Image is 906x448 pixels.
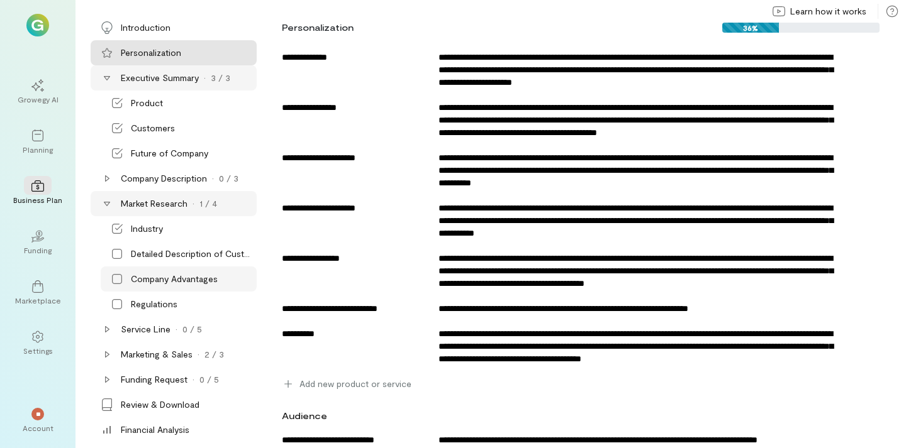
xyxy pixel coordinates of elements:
[15,170,60,215] a: Business Plan
[299,378,411,390] span: Add new product or service
[131,222,163,235] div: Industry
[199,373,219,386] div: 0 / 5
[176,323,177,336] div: ·
[121,21,171,34] div: Introduction
[18,94,59,104] div: Growegy AI
[121,348,193,361] div: Marketing & Sales
[131,122,175,134] div: Customers
[199,197,217,210] div: 1 / 4
[131,298,177,310] div: Regulations
[121,172,207,185] div: Company Description
[23,346,53,356] div: Settings
[212,172,214,185] div: ·
[219,172,238,185] div: 0 / 3
[121,72,199,84] div: Executive Summary
[13,195,62,205] div: Business Plan
[15,270,60,315] a: Marketplace
[198,348,199,361] div: ·
[15,295,61,305] div: Marketplace
[121,197,187,210] div: Market Research
[121,423,189,436] div: Financial Analysis
[131,97,163,109] div: Product
[15,320,60,366] a: Settings
[131,147,208,160] div: Future of Company
[24,245,52,255] div: Funding
[23,423,53,433] div: Account
[211,72,230,84] div: 3 / 3
[182,323,202,336] div: 0 / 5
[15,220,60,265] a: Funding
[131,248,254,260] div: Detailed Description of Customers
[121,398,199,411] div: Review & Download
[193,373,194,386] div: ·
[23,145,53,155] div: Planning
[193,197,194,210] div: ·
[121,373,187,386] div: Funding Request
[282,410,327,421] span: audience
[121,323,171,336] div: Service Line
[790,5,866,18] span: Learn how it works
[204,72,206,84] div: ·
[15,69,60,114] a: Growegy AI
[204,348,224,361] div: 2 / 3
[121,46,181,59] div: Personalization
[15,119,60,165] a: Planning
[282,21,354,34] div: Personalization
[131,273,218,285] div: Company Advantages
